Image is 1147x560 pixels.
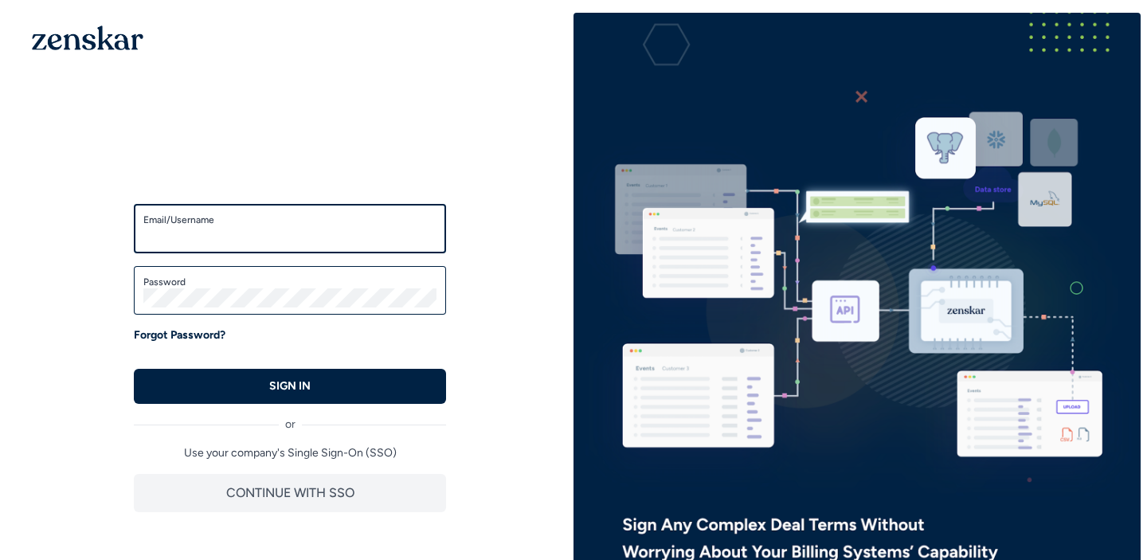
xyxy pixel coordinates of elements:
[143,213,436,226] label: Email/Username
[32,25,143,50] img: 1OGAJ2xQqyY4LXKgY66KYq0eOWRCkrZdAb3gUhuVAqdWPZE9SRJmCz+oDMSn4zDLXe31Ii730ItAGKgCKgCCgCikA4Av8PJUP...
[134,474,446,512] button: CONTINUE WITH SSO
[134,369,446,404] button: SIGN IN
[269,378,311,394] p: SIGN IN
[134,404,446,433] div: or
[134,327,225,343] a: Forgot Password?
[134,445,446,461] p: Use your company's Single Sign-On (SSO)
[143,276,436,288] label: Password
